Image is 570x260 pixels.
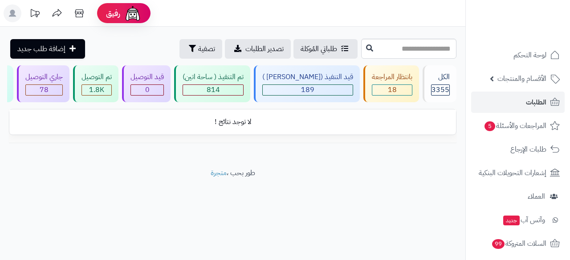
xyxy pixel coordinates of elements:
[81,72,112,82] div: تم التوصيل
[17,44,65,54] span: إضافة طلب جديد
[301,44,337,54] span: طلباتي المُوكلة
[513,49,546,61] span: لوحة التحكم
[471,44,565,66] a: لوحة التحكم
[293,39,358,59] a: طلباتي المُوكلة
[131,85,163,95] div: 0
[40,84,49,95] span: 78
[301,84,314,95] span: 189
[510,143,546,156] span: طلبات الإرجاع
[15,65,71,102] a: جاري التوصيل 78
[172,65,252,102] a: تم التنفيذ ( ساحة اتين) 814
[421,65,458,102] a: الكل3355
[207,84,220,95] span: 814
[362,65,421,102] a: بانتظار المراجعة 18
[89,84,104,95] span: 1.8K
[492,239,505,249] span: 99
[431,72,450,82] div: الكل
[252,65,362,102] a: قيد التنفيذ ([PERSON_NAME] ) 189
[183,72,244,82] div: تم التنفيذ ( ساحة اتين)
[120,65,172,102] a: قيد التوصيل 0
[179,39,222,59] button: تصفية
[211,168,227,178] a: متجرة
[106,8,120,19] span: رفيق
[471,186,565,207] a: العملاء
[479,167,546,179] span: إشعارات التحويلات البنكية
[484,120,546,132] span: المراجعات والأسئلة
[502,214,545,226] span: وآتس آب
[471,92,565,113] a: الطلبات
[10,39,85,59] a: إضافة طلب جديد
[82,85,111,95] div: 1845
[262,72,353,82] div: قيد التنفيذ ([PERSON_NAME] )
[509,24,562,42] img: logo-2.png
[528,190,545,203] span: العملاء
[471,162,565,184] a: إشعارات التحويلات البنكية
[183,85,243,95] div: 814
[471,139,565,160] a: طلبات الإرجاع
[432,84,449,95] span: 3355
[372,72,412,82] div: بانتظار المراجعة
[491,237,546,250] span: السلات المتروكة
[471,233,565,254] a: السلات المتروكة99
[198,44,215,54] span: تصفية
[471,115,565,136] a: المراجعات والأسئلة5
[71,65,120,102] a: تم التوصيل 1.8K
[526,96,546,108] span: الطلبات
[497,72,546,85] span: الأقسام والمنتجات
[25,72,63,82] div: جاري التوصيل
[263,85,353,95] div: 189
[124,4,142,22] img: ai-face.png
[245,44,284,54] span: تصدير الطلبات
[503,216,520,225] span: جديد
[26,85,62,95] div: 78
[484,121,495,131] span: 5
[471,209,565,231] a: وآتس آبجديد
[225,39,291,59] a: تصدير الطلبات
[130,72,164,82] div: قيد التوصيل
[9,110,456,134] td: لا توجد نتائج !
[145,84,150,95] span: 0
[372,85,412,95] div: 18
[388,84,397,95] span: 18
[24,4,46,24] a: تحديثات المنصة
